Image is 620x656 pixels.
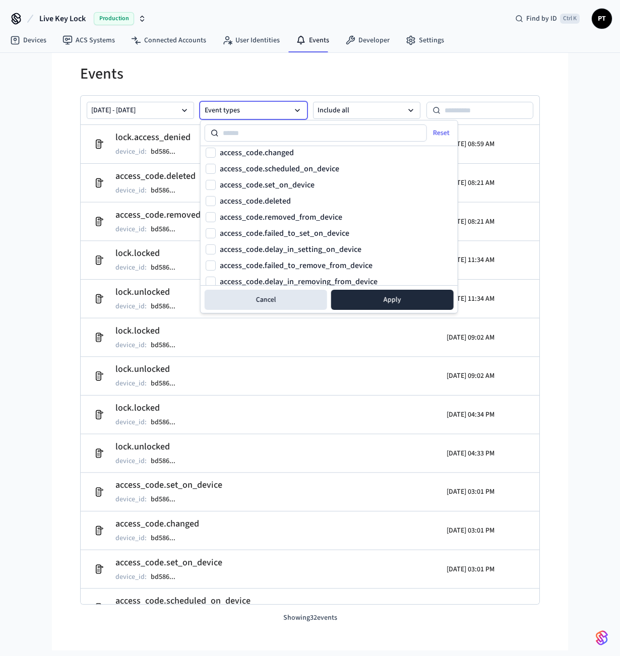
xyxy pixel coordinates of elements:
button: bd586... [149,300,185,312]
p: device_id : [115,263,147,273]
span: Ctrl K [560,14,580,24]
label: access_code.failed_to_remove_from_device [220,261,373,270]
button: [DATE] - [DATE] [87,102,194,119]
button: bd586... [149,571,185,583]
button: Apply [331,290,454,310]
h2: access_code.set_on_device [115,478,222,492]
button: bd586... [149,377,185,389]
h2: lock.unlocked [115,362,185,376]
p: device_id : [115,417,147,427]
button: bd586... [149,455,185,467]
button: Include all [313,102,420,119]
label: access_code.delay_in_setting_on_device [220,245,361,253]
div: Find by IDCtrl K [507,10,588,28]
p: device_id : [115,378,147,388]
button: Reset [425,125,460,141]
p: device_id : [115,456,147,466]
p: [DATE] 08:21 AM [447,217,494,227]
a: Events [288,31,337,49]
button: bd586... [149,493,185,505]
p: device_id : [115,533,147,543]
p: device_id : [115,340,147,350]
h2: access_code.set_on_device [115,556,222,570]
p: [DATE] 03:01 PM [447,487,494,497]
h2: access_code.deleted [115,169,196,183]
a: ACS Systems [54,31,123,49]
p: [DATE] 03:01 PM [447,603,494,613]
label: access_code.changed [220,149,294,157]
h2: lock.unlocked [115,440,185,454]
p: device_id : [115,224,147,234]
button: bd586... [149,223,185,235]
label: access_code.delay_in_removing_from_device [220,278,378,286]
p: [DATE] 04:33 PM [447,448,494,458]
p: device_id : [115,494,147,504]
span: Production [94,12,134,25]
a: Developer [337,31,398,49]
a: Settings [398,31,452,49]
button: bd586... [149,339,185,351]
h2: access_code.removed_from_device [115,208,253,222]
p: device_id : [115,147,147,157]
p: device_id : [115,185,147,195]
button: Cancel [205,290,327,310]
h2: lock.locked [115,324,185,338]
button: bd586... [149,146,185,158]
p: device_id : [115,301,147,311]
p: [DATE] 08:21 AM [447,178,494,188]
p: [DATE] 03:01 PM [447,564,494,574]
h2: lock.locked [115,401,185,415]
p: device_id : [115,572,147,582]
span: Find by ID [526,14,557,24]
a: Devices [2,31,54,49]
button: bd586... [149,532,185,544]
span: Live Key Lock [39,13,86,25]
p: Showing 32 events [80,613,540,623]
a: User Identities [214,31,288,49]
h2: lock.locked [115,246,185,260]
h2: access_code.scheduled_on_device [115,594,251,608]
p: [DATE] 03:01 PM [447,526,494,536]
label: access_code.scheduled_on_device [220,165,339,173]
span: PT [593,10,611,28]
button: bd586... [149,416,185,428]
p: [DATE] 08:59 AM [447,139,494,149]
h1: Events [80,65,540,83]
button: Event types [200,102,307,119]
button: bd586... [149,184,185,196]
p: [DATE] 09:02 AM [447,333,494,343]
label: access_code.failed_to_set_on_device [220,229,349,237]
h2: access_code.changed [115,517,199,531]
p: [DATE] 04:34 PM [447,410,494,420]
p: [DATE] 11:34 AM [447,294,494,304]
h2: lock.unlocked [115,285,185,299]
button: PT [592,9,612,29]
a: Connected Accounts [123,31,214,49]
label: access_code.removed_from_device [220,213,342,221]
p: [DATE] 11:34 AM [447,255,494,265]
label: access_code.set_on_device [220,181,315,189]
label: access_code.deleted [220,197,291,205]
h2: lock.access_denied [115,130,191,145]
button: bd586... [149,261,185,274]
img: SeamLogoGradient.69752ec5.svg [596,630,608,646]
p: [DATE] 09:02 AM [447,371,494,381]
